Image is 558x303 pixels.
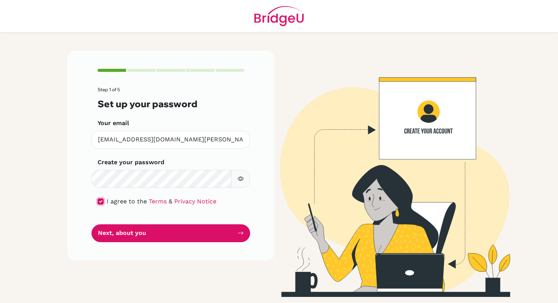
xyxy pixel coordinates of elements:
[98,98,244,109] h3: Set up your password
[107,198,147,205] span: I agree to the
[91,131,250,149] input: Insert your email*
[98,158,164,167] label: Create your password
[174,198,216,205] a: Privacy Notice
[98,119,129,128] label: Your email
[149,198,167,205] a: Terms
[91,224,250,242] button: Next, about you
[98,87,120,92] span: Step 1 of 5
[169,198,172,205] span: &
